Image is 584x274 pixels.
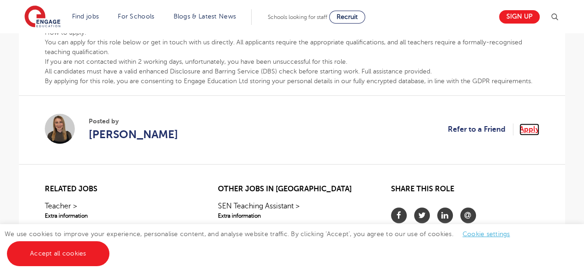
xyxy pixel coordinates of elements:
span: Extra information [45,212,193,220]
a: Cookie settings [463,231,510,237]
h2: Related jobs [45,185,193,194]
a: [PERSON_NAME] [89,126,178,143]
h2: Other jobs in [GEOGRAPHIC_DATA] [218,185,366,194]
span: Schools looking for staff [268,14,327,20]
span: Extra information [218,212,366,220]
a: Sign up [499,10,540,24]
span: Recruit [337,13,358,20]
a: Apply [519,123,539,135]
a: Recruit [329,11,365,24]
a: For Schools [118,13,154,20]
a: Accept all cookies [7,241,109,266]
h2: Share this role [391,185,539,198]
p: All candidates must have a valid enhanced Disclosure and Barring Service (DBS) check before start... [45,67,539,76]
span: Posted by [89,116,178,126]
a: Teacher >Extra information [45,201,193,220]
b: By applying for this role, you are consenting to Engage Education Ltd storing your personal detai... [45,78,532,85]
span: We use cookies to improve your experience, personalise content, and analyse website traffic. By c... [5,231,519,257]
a: Refer to a Friend [448,123,513,135]
a: SEN Teaching Assistant >Extra information [218,201,366,220]
a: Find jobs [72,13,99,20]
a: Blogs & Latest News [174,13,236,20]
p: You can apply for this role below or get in touch with us directly. All applicants require the ap... [45,37,539,57]
img: Engage Education [24,6,60,29]
b: How to apply: [45,29,86,36]
p: If you are not contacted within 2 working days, unfortunately, you have been unsuccessful for thi... [45,57,539,67]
